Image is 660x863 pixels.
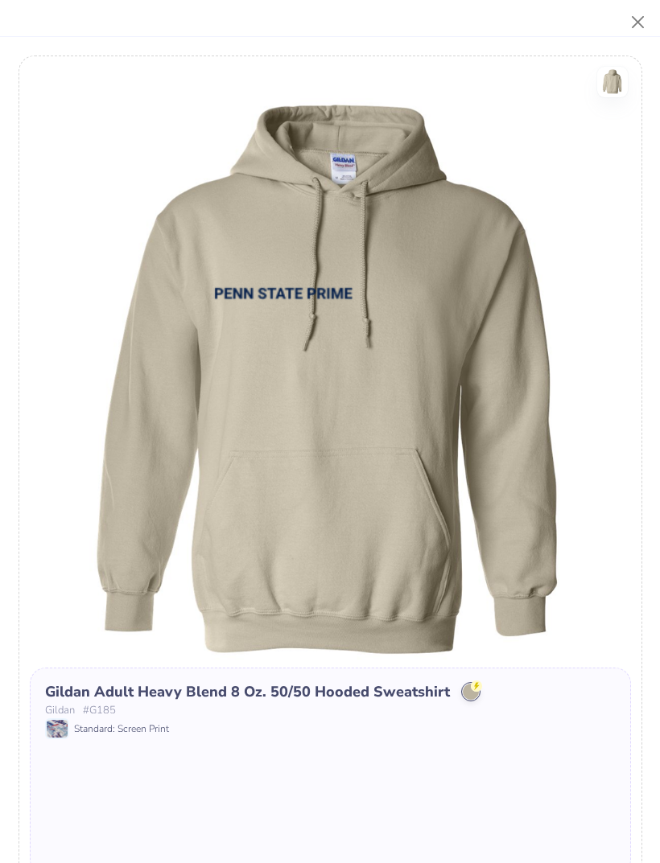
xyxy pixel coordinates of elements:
[600,69,625,95] img: Back
[45,703,75,719] span: Gildan
[623,7,654,38] button: Close
[47,720,68,738] img: Standard: Screen Print
[83,703,116,719] span: # G185
[30,67,631,668] img: Front
[45,681,450,703] div: Gildan Adult Heavy Blend 8 Oz. 50/50 Hooded Sweatshirt
[74,721,169,736] span: Standard: Screen Print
